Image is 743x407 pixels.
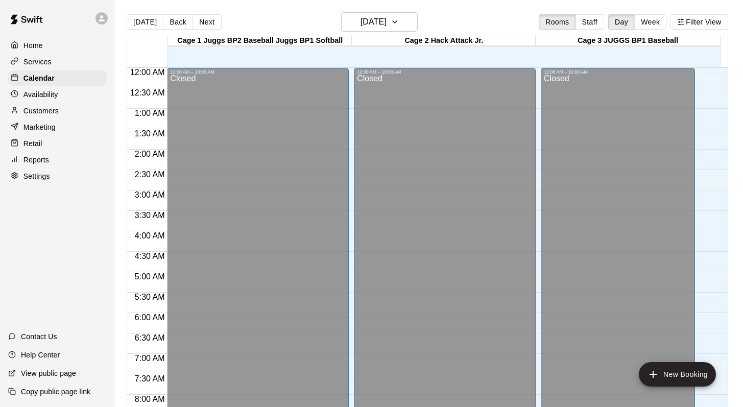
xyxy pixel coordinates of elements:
a: Settings [8,169,107,184]
p: Settings [23,171,50,181]
button: [DATE] [127,14,163,30]
span: 1:00 AM [132,109,167,117]
button: Filter View [670,14,728,30]
button: Next [193,14,221,30]
span: 6:00 AM [132,313,167,322]
p: Marketing [23,122,56,132]
p: Contact Us [21,331,57,342]
span: 5:30 AM [132,293,167,301]
div: 12:00 AM – 10:00 AM [170,69,346,75]
span: 8:00 AM [132,395,167,403]
span: 2:00 AM [132,150,167,158]
p: Retail [23,138,42,149]
p: Customers [23,106,59,116]
span: 7:00 AM [132,354,167,363]
p: Calendar [23,73,55,83]
a: Marketing [8,119,107,135]
p: Reports [23,155,49,165]
div: 12:00 AM – 10:00 AM [544,69,692,75]
span: 6:30 AM [132,333,167,342]
h6: [DATE] [361,15,387,29]
button: [DATE] [341,12,418,32]
span: 4:30 AM [132,252,167,260]
div: Cage 3 JUGGS BP1 Baseball [536,36,720,46]
button: Staff [576,14,605,30]
a: Availability [8,87,107,102]
span: 12:00 AM [128,68,167,77]
a: Services [8,54,107,69]
p: Availability [23,89,58,100]
span: 4:00 AM [132,231,167,240]
span: 3:00 AM [132,190,167,199]
a: Home [8,38,107,53]
div: Cage 2 Hack Attack Jr. [352,36,536,46]
a: Customers [8,103,107,118]
button: Week [634,14,666,30]
span: 2:30 AM [132,170,167,179]
div: Cage 1 Juggs BP2 Baseball Juggs BP1 Softball [168,36,352,46]
button: add [639,362,716,387]
span: 3:30 AM [132,211,167,220]
div: 12:00 AM – 10:00 AM [357,69,533,75]
p: Services [23,57,52,67]
span: 1:30 AM [132,129,167,138]
a: Calendar [8,70,107,86]
span: 12:30 AM [128,88,167,97]
span: 5:00 AM [132,272,167,281]
p: Help Center [21,350,60,360]
button: Day [608,14,635,30]
button: Rooms [539,14,576,30]
a: Retail [8,136,107,151]
span: 7:30 AM [132,374,167,383]
p: Copy public page link [21,387,90,397]
button: Back [163,14,193,30]
p: View public page [21,368,76,378]
p: Home [23,40,43,51]
a: Reports [8,152,107,167]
